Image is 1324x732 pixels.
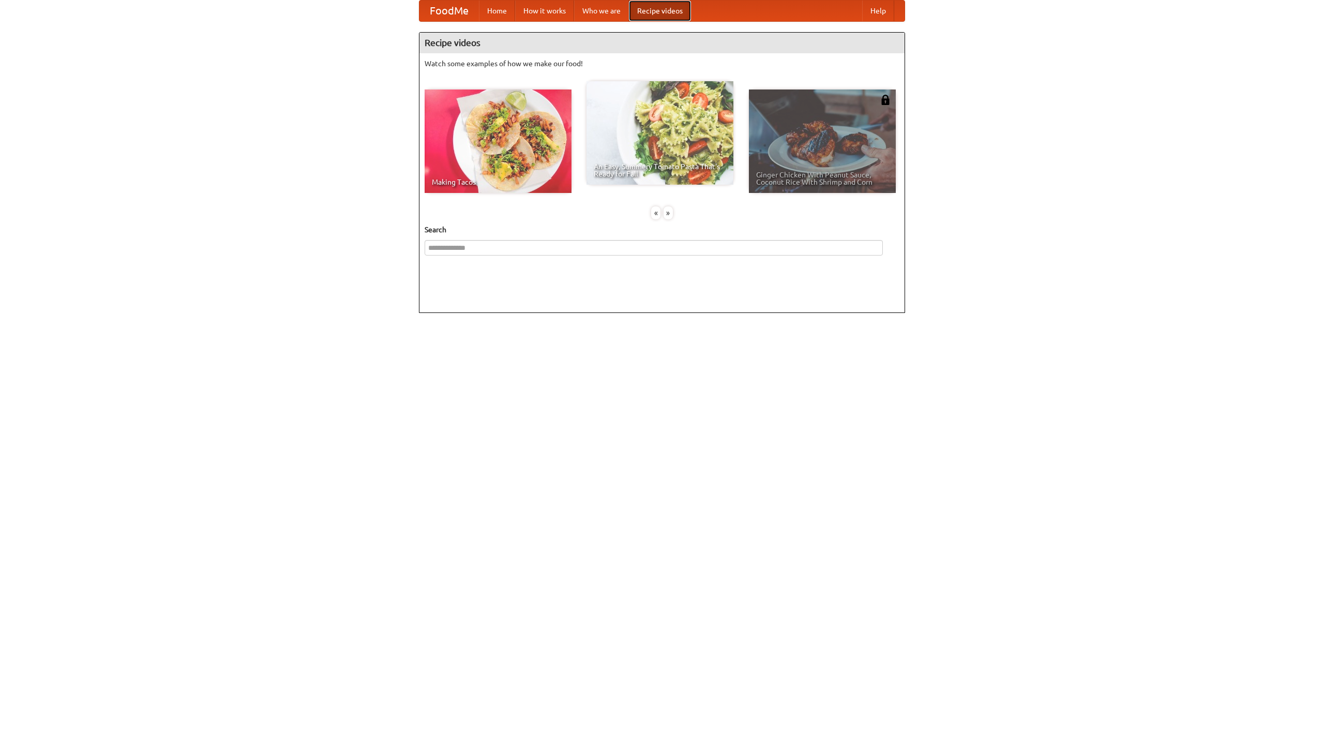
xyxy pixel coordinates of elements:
a: Help [862,1,894,21]
a: How it works [515,1,574,21]
a: Making Tacos [425,89,571,193]
div: « [651,206,660,219]
a: An Easy, Summery Tomato Pasta That's Ready for Fall [586,81,733,185]
p: Watch some examples of how we make our food! [425,58,899,69]
a: FoodMe [419,1,479,21]
a: Recipe videos [629,1,691,21]
div: » [664,206,673,219]
h4: Recipe videos [419,33,905,53]
a: Who we are [574,1,629,21]
span: An Easy, Summery Tomato Pasta That's Ready for Fall [594,163,726,177]
h5: Search [425,225,899,235]
span: Making Tacos [432,178,564,186]
img: 483408.png [880,95,891,105]
a: Home [479,1,515,21]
